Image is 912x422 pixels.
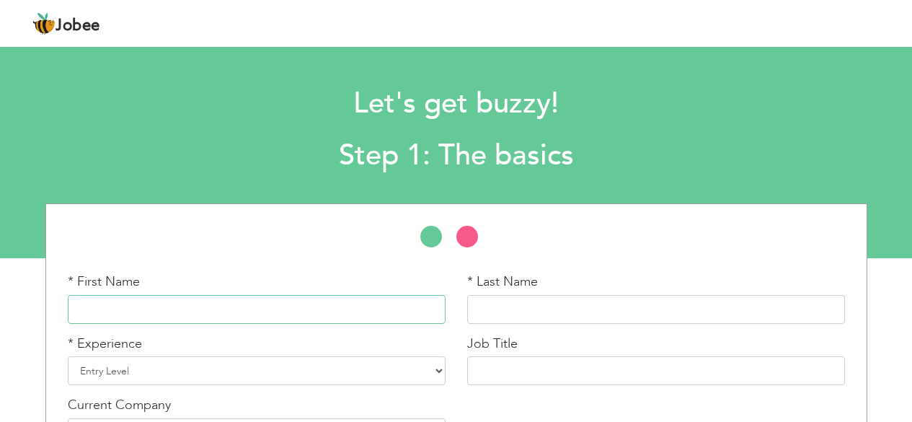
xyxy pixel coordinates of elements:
label: * First Name [68,273,140,291]
h2: Step 1: The basics [125,137,787,175]
label: Current Company [68,396,171,415]
h1: Let's get buzzy! [125,85,787,123]
img: jobee.io [32,12,56,35]
span: Jobee [56,18,100,34]
label: * Experience [68,335,142,353]
label: * Last Name [467,273,538,291]
label: Job Title [467,335,518,353]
